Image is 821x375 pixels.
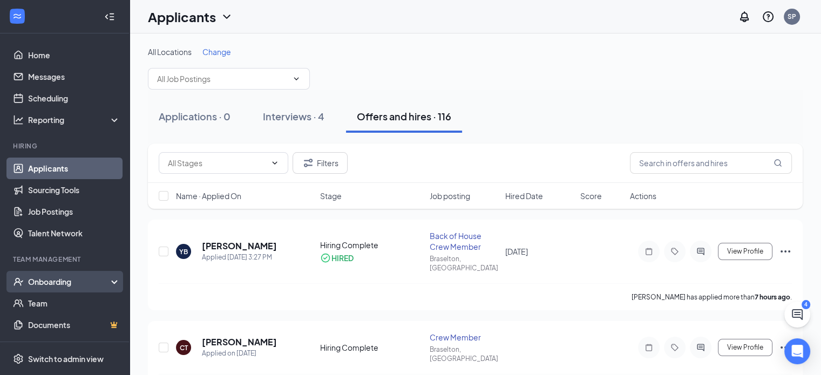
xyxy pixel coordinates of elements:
h5: [PERSON_NAME] [202,240,277,252]
div: Onboarding [28,276,111,287]
svg: Filter [302,156,315,169]
span: Change [202,47,231,57]
span: Score [580,190,602,201]
div: Back of House Crew Member [430,230,498,252]
a: Job Postings [28,201,120,222]
div: CT [180,343,188,352]
svg: Ellipses [779,341,792,354]
span: [DATE] [505,247,528,256]
svg: Tag [668,247,681,256]
button: View Profile [718,339,772,356]
div: Applied [DATE] 3:27 PM [202,252,277,263]
div: Reporting [28,114,121,125]
input: All Job Postings [157,73,288,85]
span: Hired Date [505,190,543,201]
div: SP [788,12,796,21]
div: Switch to admin view [28,353,104,364]
svg: Note [642,247,655,256]
a: SurveysCrown [28,336,120,357]
p: [PERSON_NAME] has applied more than . [632,292,792,302]
span: View Profile [727,248,763,255]
div: Braselton, [GEOGRAPHIC_DATA] [430,345,498,363]
a: Home [28,44,120,66]
svg: ActiveChat [694,343,707,352]
span: View Profile [727,344,763,351]
div: Team Management [13,255,118,264]
svg: Tag [668,343,681,352]
a: Team [28,292,120,314]
button: Filter Filters [293,152,348,174]
div: Applications · 0 [159,110,230,123]
a: Sourcing Tools [28,179,120,201]
button: View Profile [718,243,772,260]
svg: Ellipses [779,245,792,258]
svg: Collapse [104,11,115,22]
div: Crew Member [430,332,498,343]
div: Open Intercom Messenger [784,338,810,364]
div: Hiring [13,141,118,151]
svg: UserCheck [13,276,24,287]
svg: Settings [13,353,24,364]
div: Braselton, [GEOGRAPHIC_DATA] [430,254,498,272]
a: Applicants [28,158,120,179]
svg: ChevronDown [220,10,233,23]
svg: ActiveChat [694,247,707,256]
a: Messages [28,66,120,87]
h5: [PERSON_NAME] [202,336,277,348]
h1: Applicants [148,8,216,26]
svg: ChevronDown [292,74,301,83]
div: Interviews · 4 [263,110,324,123]
input: All Stages [168,157,266,169]
span: Actions [630,190,656,201]
span: Name · Applied On [176,190,241,201]
span: All Locations [148,47,192,57]
svg: Note [642,343,655,352]
svg: WorkstreamLogo [12,11,23,22]
svg: Analysis [13,114,24,125]
b: 7 hours ago [755,293,790,301]
svg: MagnifyingGlass [773,159,782,167]
button: ChatActive [784,302,810,328]
svg: Notifications [738,10,751,23]
svg: QuestionInfo [762,10,775,23]
div: 4 [802,300,810,309]
svg: ChatActive [791,308,804,321]
svg: ChevronDown [270,159,279,167]
div: Applied on [DATE] [202,348,277,359]
a: Talent Network [28,222,120,244]
input: Search in offers and hires [630,152,792,174]
a: Scheduling [28,87,120,109]
div: Hiring Complete [320,240,423,250]
div: YB [179,247,188,256]
div: HIRED [331,253,354,263]
div: Offers and hires · 116 [357,110,451,123]
svg: CheckmarkCircle [320,253,331,263]
span: Stage [320,190,342,201]
span: Job posting [430,190,470,201]
div: Hiring Complete [320,342,423,353]
a: DocumentsCrown [28,314,120,336]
